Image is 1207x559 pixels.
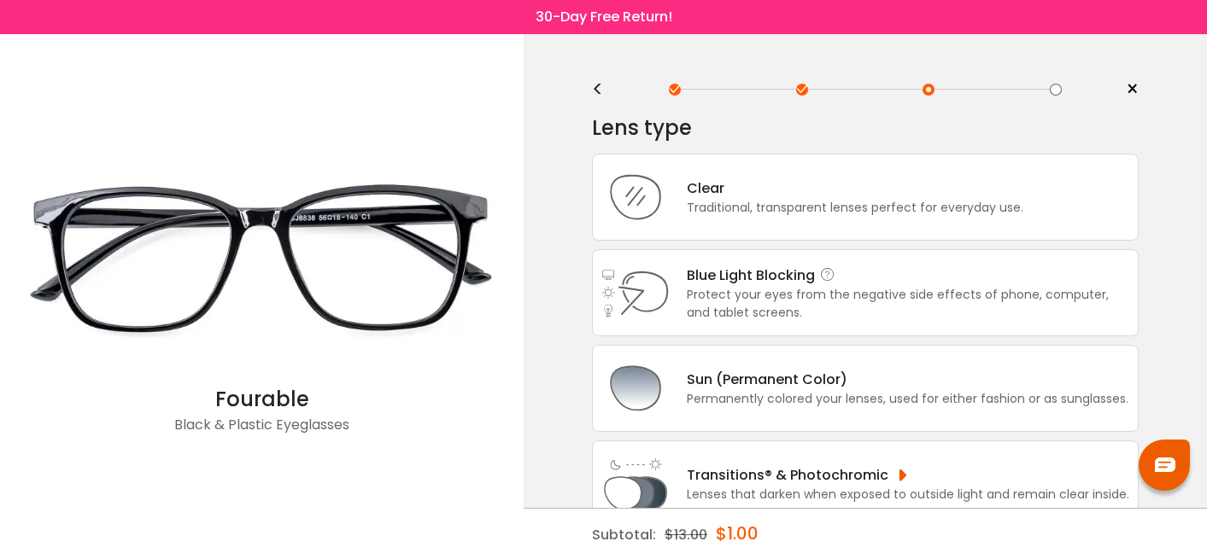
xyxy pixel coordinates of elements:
[687,199,1023,217] div: Traditional, transparent lenses perfect for everyday use.
[687,390,1128,408] div: Permanently colored your lenses, used for either fashion or as sunglasses.
[9,384,515,415] div: Fourable
[716,509,759,558] div: $1.00
[9,131,515,384] img: Black Fourable - Plastic Eyeglasses
[687,178,1023,199] div: Clear
[687,464,1129,486] div: Transitions® & Photochromic
[601,450,670,518] img: Light Adjusting
[592,111,1139,145] div: Lens type
[9,415,515,449] div: Black & Plastic Eyeglasses
[1113,77,1139,102] a: ×
[592,83,618,96] div: <
[687,286,1129,322] div: Protect your eyes from the negative side effects of phone, computer, and tablet screens.
[1126,77,1139,102] span: ×
[1155,457,1175,472] img: chat
[687,265,1129,286] div: Blue Light Blocking
[687,369,1128,390] div: Sun (Permanent Color)
[687,486,1129,504] div: Lenses that darken when exposed to outside light and remain clear inside.
[601,354,670,422] img: Sun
